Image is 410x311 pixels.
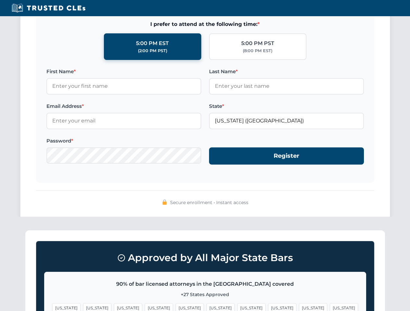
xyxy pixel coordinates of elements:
[138,48,167,54] div: (2:00 PM PST)
[209,78,364,94] input: Enter your last name
[241,39,274,48] div: 5:00 PM PST
[52,291,358,298] p: +27 States Approved
[209,68,364,75] label: Last Name
[243,48,272,54] div: (8:00 PM EST)
[10,3,87,13] img: Trusted CLEs
[46,78,201,94] input: Enter your first name
[162,200,167,205] img: 🔒
[52,280,358,288] p: 90% of bar licensed attorneys in the [GEOGRAPHIC_DATA] covered
[136,39,169,48] div: 5:00 PM EST
[46,68,201,75] label: First Name
[46,137,201,145] label: Password
[46,20,364,29] span: I prefer to attend at the following time:
[170,199,248,206] span: Secure enrollment • Instant access
[46,102,201,110] label: Email Address
[46,113,201,129] input: Enter your email
[209,113,364,129] input: Florida (FL)
[44,249,366,267] h3: Approved by All Major State Bars
[209,102,364,110] label: State
[209,147,364,165] button: Register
